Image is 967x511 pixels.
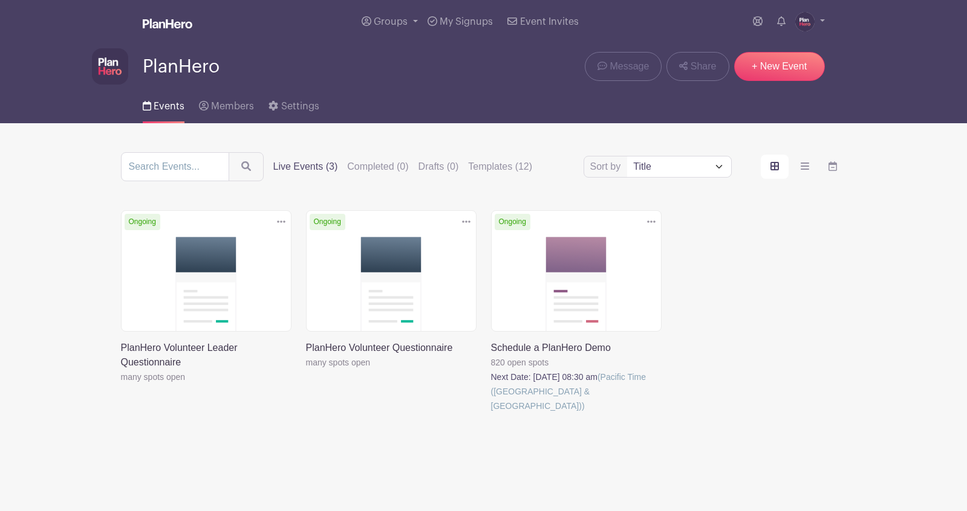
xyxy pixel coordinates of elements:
div: order and view [761,155,847,179]
span: Message [610,59,649,74]
a: + New Event [734,52,825,81]
a: Members [199,85,254,123]
a: Settings [269,85,319,123]
span: Groups [374,17,408,27]
a: Share [666,52,729,81]
div: filters [273,159,533,174]
span: Settings [281,101,319,111]
label: Templates (12) [468,159,532,174]
a: Message [585,52,662,81]
img: logo_white-6c42ec7e38ccf1d336a20a19083b03d10ae64f83f12c07503d8b9e83406b4c7d.svg [143,19,192,28]
span: Share [691,59,717,74]
img: PH-Logo-Circle-Centered-Purple.jpg [795,12,815,31]
img: PH-Logo-Square-Centered-Purple.jpg [92,48,128,85]
span: Event Invites [520,17,579,27]
label: Live Events (3) [273,159,338,174]
label: Drafts (0) [418,159,459,174]
span: Events [154,101,184,111]
label: Completed (0) [347,159,408,174]
span: Members [211,101,254,111]
span: My Signups [440,17,493,27]
span: PlanHero [143,57,220,77]
label: Sort by [590,159,625,174]
input: Search Events... [121,152,229,181]
a: Events [143,85,184,123]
